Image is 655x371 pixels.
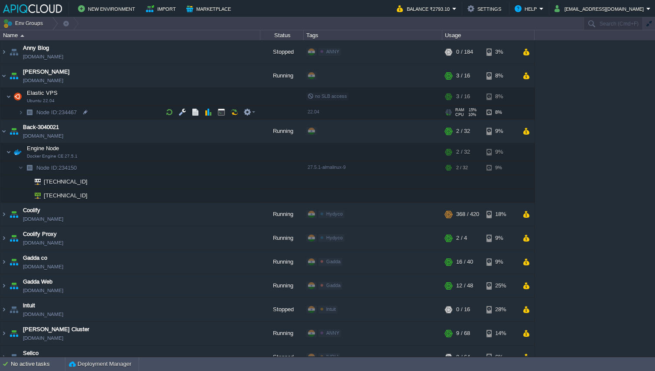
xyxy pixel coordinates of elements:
[486,322,515,345] div: 14%
[456,345,470,369] div: 0 / 64
[8,203,20,226] img: AMDAwAAAACH5BAEAAAAALAAAAAABAAEAAAICRAEAOw==
[23,52,63,61] a: [DOMAIN_NAME]
[27,98,55,103] span: Ubuntu 22.04
[26,145,60,152] a: Engine NodeDocker Engine CE 27.5.1
[456,274,473,297] div: 12 / 48
[260,203,304,226] div: Running
[3,4,62,13] img: APIQCloud
[0,322,7,345] img: AMDAwAAAACH5BAEAAAAALAAAAAABAAEAAAICRAEAOw==
[308,109,319,114] span: 22.04
[467,3,504,14] button: Settings
[260,274,304,297] div: Running
[0,250,7,274] img: AMDAwAAAACH5BAEAAAAALAAAAAABAAEAAAICRAEAOw==
[43,178,89,185] a: [TECHNICAL_ID]
[456,161,468,174] div: 2 / 32
[8,274,20,297] img: AMDAwAAAACH5BAEAAAAALAAAAAABAAEAAAICRAEAOw==
[23,175,29,188] img: AMDAwAAAACH5BAEAAAAALAAAAAABAAEAAAICRAEAOw==
[26,145,60,152] span: Engine Node
[0,203,7,226] img: AMDAwAAAACH5BAEAAAAALAAAAAABAAEAAAICRAEAOw==
[23,76,63,85] a: [DOMAIN_NAME]
[23,262,63,271] a: [DOMAIN_NAME]
[443,30,534,40] div: Usage
[0,64,7,87] img: AMDAwAAAACH5BAEAAAAALAAAAAABAAEAAAICRAEAOw==
[486,203,515,226] div: 18%
[326,354,338,359] span: [URL]
[8,40,20,64] img: AMDAwAAAACH5BAEAAAAALAAAAAABAAEAAAICRAEAOw==
[0,345,7,369] img: AMDAwAAAACH5BAEAAAAALAAAAAABAAEAAAICRAEAOw==
[36,109,78,116] span: 234467
[486,250,515,274] div: 9%
[18,106,23,119] img: AMDAwAAAACH5BAEAAAAALAAAAAABAAEAAAICRAEAOw==
[0,119,7,143] img: AMDAwAAAACH5BAEAAAAALAAAAAABAAEAAAICRAEAOw==
[260,119,304,143] div: Running
[18,161,23,174] img: AMDAwAAAACH5BAEAAAAALAAAAAABAAEAAAICRAEAOw==
[23,286,63,295] a: [DOMAIN_NAME]
[456,322,470,345] div: 9 / 68
[8,298,20,321] img: AMDAwAAAACH5BAEAAAAALAAAAAABAAEAAAICRAEAOw==
[260,298,304,321] div: Stopped
[397,3,452,14] button: Balance ₹2793.10
[23,123,59,132] span: Back-3040021
[23,68,70,76] span: [PERSON_NAME]
[43,175,89,188] span: [TECHNICAL_ID]
[468,108,477,112] span: 15%
[456,226,467,250] div: 2 / 4
[23,334,63,342] a: [DOMAIN_NAME]
[23,277,52,286] span: Gadda Web
[326,283,340,288] span: Gadda
[146,3,178,14] button: Import
[43,189,89,202] span: [TECHNICAL_ID]
[23,310,63,319] a: [DOMAIN_NAME]
[456,298,470,321] div: 0 / 16
[8,250,20,274] img: AMDAwAAAACH5BAEAAAAALAAAAAABAAEAAAICRAEAOw==
[554,3,646,14] button: [EMAIL_ADDRESS][DOMAIN_NAME]
[27,154,78,159] span: Docker Engine CE 27.5.1
[486,40,515,64] div: 3%
[486,226,515,250] div: 9%
[23,106,36,119] img: AMDAwAAAACH5BAEAAAAALAAAAAABAAEAAAICRAEAOw==
[0,226,7,250] img: AMDAwAAAACH5BAEAAAAALAAAAAABAAEAAAICRAEAOw==
[8,226,20,250] img: AMDAwAAAACH5BAEAAAAALAAAAAABAAEAAAICRAEAOw==
[455,113,464,117] span: CPU
[36,109,58,116] span: Node ID:
[26,89,59,97] span: Elastic VPS
[456,250,473,274] div: 16 / 40
[23,161,36,174] img: AMDAwAAAACH5BAEAAAAALAAAAAABAAEAAAICRAEAOw==
[326,49,339,54] span: ANNY
[308,165,346,170] span: 27.5.1-almalinux-9
[486,161,515,174] div: 9%
[308,94,347,99] span: no SLB access
[6,88,11,105] img: AMDAwAAAACH5BAEAAAAALAAAAAABAAEAAAICRAEAOw==
[29,189,41,202] img: AMDAwAAAACH5BAEAAAAALAAAAAABAAEAAAICRAEAOw==
[486,64,515,87] div: 8%
[23,239,63,247] a: [DOMAIN_NAME]
[1,30,260,40] div: Name
[23,254,47,262] span: Gadda co
[23,189,29,202] img: AMDAwAAAACH5BAEAAAAALAAAAAABAAEAAAICRAEAOw==
[486,106,515,119] div: 8%
[23,230,57,239] a: Coolify Proxy
[260,250,304,274] div: Running
[260,64,304,87] div: Running
[326,330,339,336] span: ANNY
[486,88,515,105] div: 8%
[456,203,479,226] div: 368 / 420
[326,235,343,240] span: Hydyco
[78,3,138,14] button: New Environment
[69,360,131,368] button: Deployment Manager
[36,164,78,171] a: Node ID:234150
[23,349,39,358] a: Sellco
[23,301,35,310] span: lntuit
[486,298,515,321] div: 28%
[186,3,233,14] button: Marketplace
[8,345,20,369] img: AMDAwAAAACH5BAEAAAAALAAAAAABAAEAAAICRAEAOw==
[23,132,63,140] a: [DOMAIN_NAME]
[23,44,49,52] a: Anny Blog
[23,325,89,334] a: [PERSON_NAME] Cluster
[29,175,41,188] img: AMDAwAAAACH5BAEAAAAALAAAAAABAAEAAAICRAEAOw==
[0,40,7,64] img: AMDAwAAAACH5BAEAAAAALAAAAAABAAEAAAICRAEAOw==
[36,165,58,171] span: Node ID:
[36,109,78,116] a: Node ID:234467
[23,215,63,223] a: [DOMAIN_NAME]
